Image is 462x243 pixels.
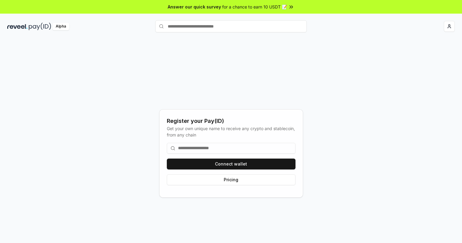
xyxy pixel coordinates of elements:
img: reveel_dark [7,23,28,30]
button: Connect wallet [167,159,295,169]
button: Pricing [167,174,295,185]
div: Alpha [52,23,69,30]
div: Get your own unique name to receive any crypto and stablecoin, from any chain [167,125,295,138]
span: for a chance to earn 10 USDT 📝 [222,4,287,10]
span: Answer our quick survey [168,4,221,10]
img: pay_id [29,23,51,30]
div: Register your Pay(ID) [167,117,295,125]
